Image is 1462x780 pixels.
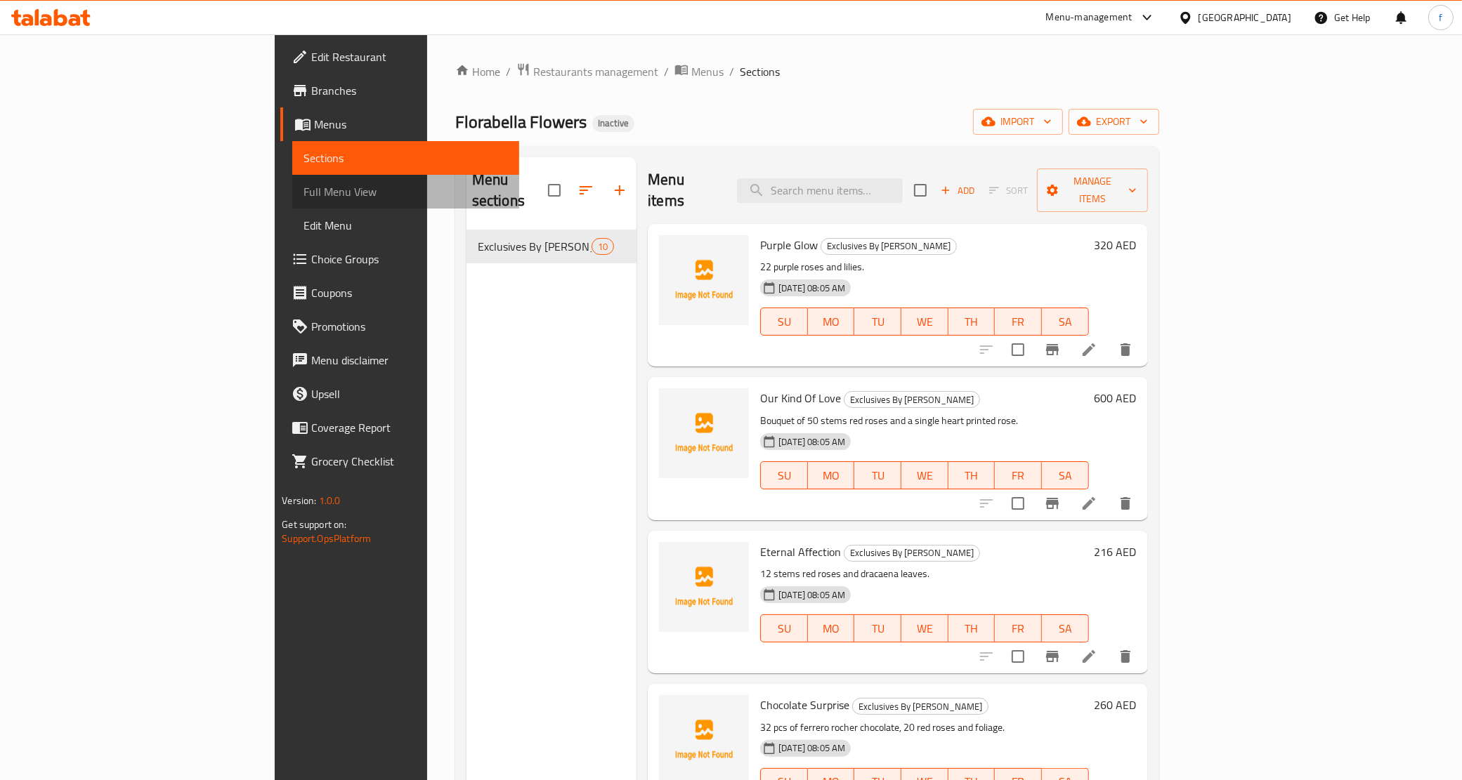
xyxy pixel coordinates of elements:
[844,391,980,408] div: Exclusives By Florabella
[773,435,851,449] span: [DATE] 08:05 AM
[995,614,1042,642] button: FR
[319,491,341,510] span: 1.0.0
[455,62,1159,81] nav: breadcrumb
[980,180,1037,201] span: Select section first
[1080,113,1148,131] span: export
[280,343,519,377] a: Menu disclaimer
[760,234,818,256] span: Purple Glow
[907,465,943,486] span: WE
[737,178,903,203] input: search
[852,698,988,715] div: Exclusives By Florabella
[311,352,508,369] span: Menu disclaimer
[954,465,990,486] span: TH
[860,465,896,486] span: TU
[311,48,508,65] span: Edit Restaurant
[760,614,808,642] button: SU
[304,150,508,166] span: Sections
[1109,333,1142,366] button: delete
[984,113,1052,131] span: import
[808,308,855,336] button: MO
[1046,9,1133,26] div: Menu-management
[292,141,519,175] a: Sections
[659,235,749,325] img: Purple Glow
[280,444,519,478] a: Grocery Checklist
[1095,235,1137,255] h6: 320 AED
[1042,308,1089,336] button: SA
[973,109,1063,135] button: import
[954,312,990,332] span: TH
[948,614,996,642] button: TH
[1042,461,1089,489] button: SA
[729,63,734,80] li: /
[478,238,592,255] div: Exclusives By Florabella
[760,694,849,715] span: Chocolate Surprise
[906,176,935,205] span: Select section
[1199,10,1291,25] div: [GEOGRAPHIC_DATA]
[760,719,1088,736] p: 32 pcs of ferrero rocher chocolate, 20 red roses and foliage.
[1036,640,1069,673] button: Branch-specific-item
[1037,168,1147,212] button: Manage items
[860,619,896,639] span: TU
[533,63,658,80] span: Restaurants management
[814,619,849,639] span: MO
[814,465,849,486] span: MO
[760,308,808,336] button: SU
[760,541,841,562] span: Eternal Affection
[935,180,980,201] span: Add item
[907,619,943,639] span: WE
[292,175,519,209] a: Full Menu View
[674,62,724,81] a: Menus
[280,74,519,107] a: Branches
[304,217,508,234] span: Edit Menu
[592,115,634,132] div: Inactive
[814,312,849,332] span: MO
[808,614,855,642] button: MO
[860,312,896,332] span: TU
[648,169,720,211] h2: Menu items
[1003,335,1033,364] span: Select to update
[1047,312,1083,332] span: SA
[280,242,519,276] a: Choice Groups
[760,258,1088,276] p: 22 purple roses and lilies.
[304,183,508,200] span: Full Menu View
[1439,10,1442,25] span: f
[854,614,901,642] button: TU
[821,238,957,255] div: Exclusives By Florabella
[773,741,851,755] span: [DATE] 08:05 AM
[1081,495,1097,512] a: Edit menu item
[478,238,592,255] span: Exclusives By [PERSON_NAME]
[948,461,996,489] button: TH
[516,62,658,81] a: Restaurants management
[282,491,316,510] span: Version:
[1003,642,1033,671] span: Select to update
[935,180,980,201] button: Add
[311,318,508,335] span: Promotions
[907,312,943,332] span: WE
[1095,388,1137,408] h6: 600 AED
[740,63,780,80] span: Sections
[1047,619,1083,639] span: SA
[664,63,669,80] li: /
[954,619,990,639] span: TH
[766,619,802,639] span: SU
[948,308,996,336] button: TH
[311,453,508,470] span: Grocery Checklist
[1000,619,1036,639] span: FR
[1095,695,1137,715] h6: 260 AED
[282,529,371,548] a: Support.OpsPlatform
[311,419,508,436] span: Coverage Report
[311,284,508,301] span: Coupons
[282,515,346,534] span: Get support on:
[280,40,519,74] a: Edit Restaurant
[1000,312,1036,332] span: FR
[292,209,519,242] a: Edit Menu
[773,588,851,602] span: [DATE] 08:05 AM
[659,542,749,632] img: Eternal Affection
[773,282,851,295] span: [DATE] 08:05 AM
[901,308,948,336] button: WE
[1081,341,1097,358] a: Edit menu item
[592,117,634,129] span: Inactive
[1036,487,1069,520] button: Branch-specific-item
[844,545,980,562] div: Exclusives By Florabella
[1109,487,1142,520] button: delete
